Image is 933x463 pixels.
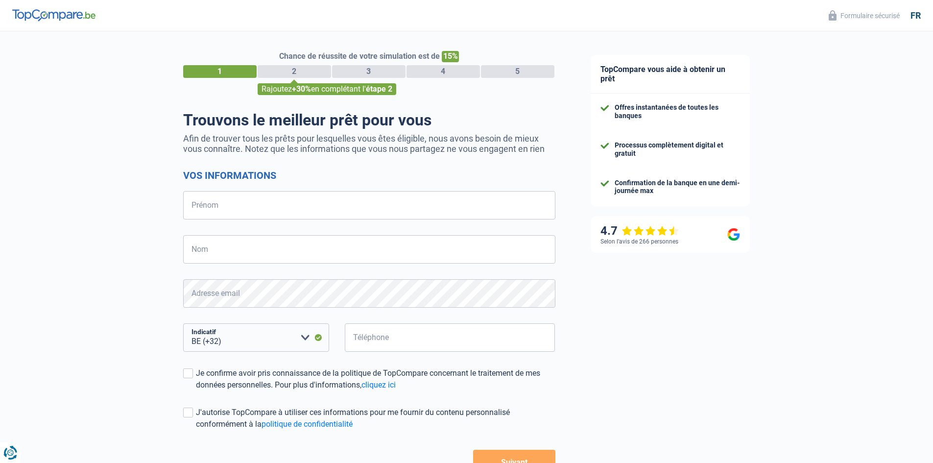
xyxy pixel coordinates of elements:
[615,141,740,158] div: Processus complètement digital et gratuit
[442,51,459,62] span: 15%
[366,84,392,94] span: étape 2
[183,133,555,154] p: Afin de trouver tous les prêts pour lesquelles vous êtes éligible, nous avons besoin de mieux vou...
[258,65,331,78] div: 2
[196,367,555,391] div: Je confirme avoir pris connaissance de la politique de TopCompare concernant le traitement de mes...
[600,224,679,238] div: 4.7
[196,407,555,430] div: J'autorise TopCompare à utiliser ces informations pour me fournir du contenu personnalisé conform...
[292,84,311,94] span: +30%
[615,103,740,120] div: Offres instantanées de toutes les banques
[591,55,750,94] div: TopCompare vous aide à obtenir un prêt
[345,323,555,352] input: 401020304
[12,9,96,21] img: TopCompare Logo
[361,380,396,390] a: cliquez ici
[600,238,678,245] div: Selon l’avis de 266 personnes
[823,7,906,24] button: Formulaire sécurisé
[615,179,740,195] div: Confirmation de la banque en une demi-journée max
[183,170,555,181] h2: Vos informations
[183,65,257,78] div: 1
[262,419,353,429] a: politique de confidentialité
[183,111,555,129] h1: Trouvons le meilleur prêt pour vous
[481,65,554,78] div: 5
[279,51,440,61] span: Chance de réussite de votre simulation est de
[407,65,480,78] div: 4
[910,10,921,21] div: fr
[258,83,396,95] div: Rajoutez en complétant l'
[332,65,406,78] div: 3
